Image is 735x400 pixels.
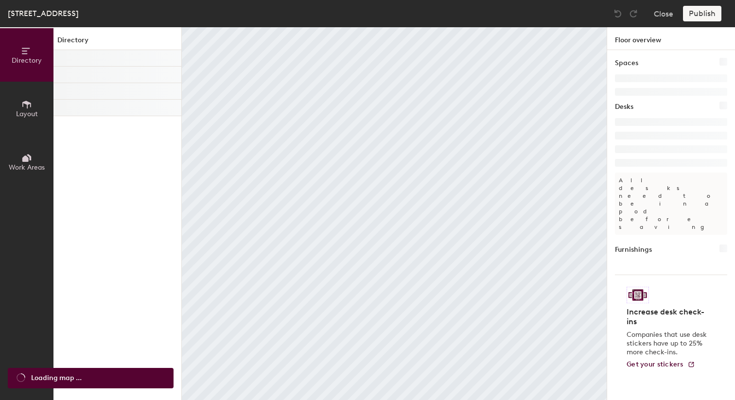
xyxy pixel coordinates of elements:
[654,6,673,21] button: Close
[627,287,649,303] img: Sticker logo
[9,163,45,172] span: Work Areas
[627,360,683,368] span: Get your stickers
[615,244,652,255] h1: Furnishings
[182,27,607,400] canvas: Map
[627,307,710,327] h4: Increase desk check-ins
[627,330,710,357] p: Companies that use desk stickers have up to 25% more check-ins.
[613,9,623,18] img: Undo
[31,373,82,383] span: Loading map ...
[627,361,695,369] a: Get your stickers
[12,56,42,65] span: Directory
[8,7,79,19] div: [STREET_ADDRESS]
[615,58,638,69] h1: Spaces
[16,110,38,118] span: Layout
[607,27,735,50] h1: Floor overview
[629,9,638,18] img: Redo
[615,102,633,112] h1: Desks
[53,35,181,50] h1: Directory
[615,173,727,235] p: All desks need to be in a pod before saving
